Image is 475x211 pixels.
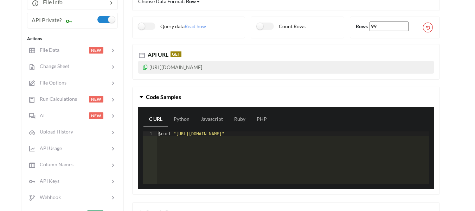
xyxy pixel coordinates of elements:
label: Query data [138,23,185,30]
span: Column Names [36,161,73,167]
span: File Data [36,47,59,53]
span: API URL [146,51,168,58]
a: Python [168,112,195,126]
span: Change Sheet [36,63,69,69]
span: API Usage [36,145,62,151]
span: File Options [36,80,66,86]
span: Webhook [36,194,61,200]
span: Upload History [36,129,73,135]
span: NEW [89,96,103,103]
p: [URL][DOMAIN_NAME] [138,61,434,74]
span: Run Calculations [36,96,77,102]
b: Rows [356,23,368,29]
a: C URL [143,112,168,126]
a: Javascript [195,112,229,126]
span: Code Samples [146,93,181,100]
span: API Keys [36,178,59,184]
span: API Private? [32,17,62,23]
span: NEW [89,47,103,54]
a: Ruby [229,112,251,126]
span: Read how [185,23,206,29]
label: Count Rows [257,23,306,30]
span: GET [171,51,181,57]
div: Actions [27,36,118,42]
div: 1 [143,131,157,136]
span: AI [36,112,45,118]
span: NEW [89,112,103,119]
button: Code Samples [133,87,439,107]
a: PHP [251,112,272,126]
